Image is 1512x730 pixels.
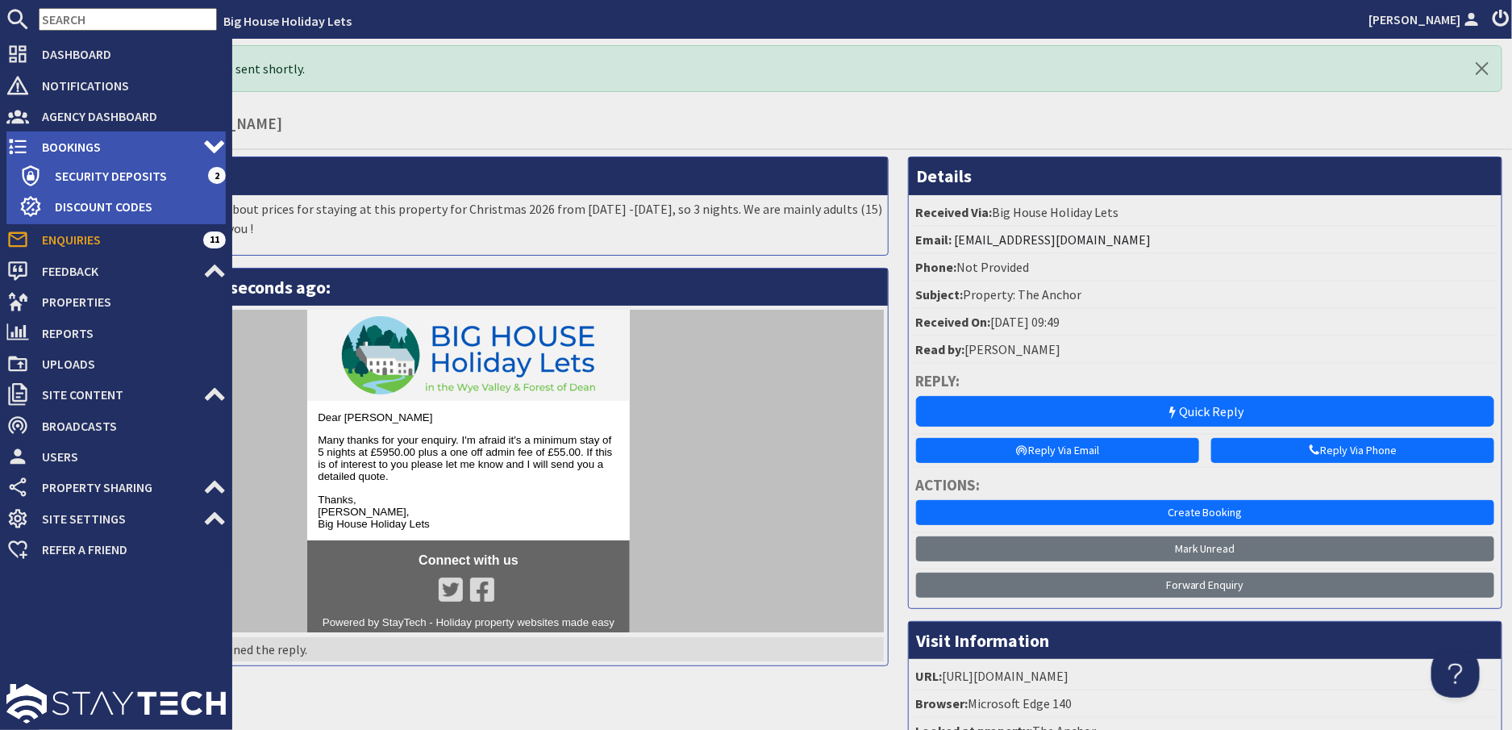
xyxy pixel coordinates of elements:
[6,382,226,407] a: Site Content
[916,668,943,684] strong: URL:
[29,382,203,407] span: Site Content
[269,307,561,319] a: Powered by StayTech - Holiday property websites made easy
[916,438,1199,463] a: Reply Via Email
[909,157,1502,194] h3: Details
[913,309,1497,336] li: [DATE] 09:49
[223,13,352,29] a: Big House Holiday Lets
[913,199,1497,227] li: Big House Holiday Lets
[6,103,226,129] a: Agency Dashboard
[916,396,1494,427] a: Quick Reply
[1368,10,1483,29] a: [PERSON_NAME]
[42,194,226,219] span: Discount Codes
[385,266,410,294] img: Twitter
[6,320,226,346] a: Reports
[916,259,957,275] strong: Phone:
[29,103,226,129] span: Agency Dashboard
[6,289,226,315] a: Properties
[913,690,1497,718] li: Microsoft Edge 140
[29,444,226,469] span: Users
[6,536,226,562] a: Refer a Friend
[417,266,441,294] img: Facebook
[909,622,1502,659] h3: Visit Information
[254,244,577,258] h3: Connect with us
[6,73,226,98] a: Notifications
[955,232,1152,248] a: [EMAIL_ADDRESS][DOMAIN_NAME]
[29,289,226,315] span: Properties
[49,157,888,194] h3: Message
[29,227,203,252] span: Enquiries
[19,194,226,219] a: Discount Codes
[29,351,226,377] span: Uploads
[29,320,226,346] span: Reports
[6,258,226,284] a: Feedback
[264,102,565,114] p: Dear [PERSON_NAME]
[29,41,226,67] span: Dashboard
[48,45,1502,92] div: Success! Your quick reply will be sent shortly.
[916,476,1494,494] h4: Actions:
[49,269,888,306] h3: replied less than 5 seconds ago:
[29,413,226,439] span: Broadcasts
[29,536,226,562] span: Refer a Friend
[42,163,208,189] span: Security Deposits
[6,351,226,377] a: Uploads
[913,282,1497,309] li: Property: The Anchor
[19,163,226,189] a: Security Deposits 2
[1211,438,1494,463] a: Reply Via Phone
[913,663,1497,690] li: [URL][DOMAIN_NAME]
[53,637,884,661] p: [PERSON_NAME] hasn't yet opened the reply.
[916,286,964,302] strong: Subject:
[6,227,226,252] a: Enquiries 11
[29,474,203,500] span: Property Sharing
[289,6,542,85] img: bhhl-logo-1.content.png
[6,134,226,160] a: Bookings
[6,474,226,500] a: Property Sharing
[53,199,884,238] p: My family would like to enquire about prices for staying at this property for Christmas 2026 from...
[916,314,991,330] strong: Received On:
[29,134,203,160] span: Bookings
[916,536,1494,561] a: Mark Unread
[916,341,965,357] strong: Read by:
[916,573,1494,598] a: Forward Enquiry
[916,695,968,711] strong: Browser:
[29,506,203,532] span: Site Settings
[916,204,993,220] strong: Received Via:
[39,8,217,31] input: SEARCH
[916,232,952,248] strong: Email:
[6,444,226,469] a: Users
[6,506,226,532] a: Site Settings
[1431,649,1480,698] iframe: Toggle Customer Support
[913,254,1497,282] li: Not Provided
[6,41,226,67] a: Dashboard
[29,73,226,98] span: Notifications
[916,372,1494,390] h4: Reply:
[203,232,226,248] span: 11
[6,413,226,439] a: Broadcasts
[916,500,1494,525] a: Create Booking
[6,684,226,724] img: staytech_l_w-4e588a39d9fa60e82540d7cfac8cfe4b7147e857d3e8dbdfbd41c59d52db0ec4.svg
[913,336,1497,364] li: [PERSON_NAME]
[208,167,226,183] span: 2
[29,258,203,284] span: Feedback
[264,184,565,220] p: Thanks, [PERSON_NAME], Big House Holiday Lets
[264,124,565,173] p: Many thanks for your enquiry. I'm afraid it's a minimum stay of 5 nights at £5950.00 plus a one o...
